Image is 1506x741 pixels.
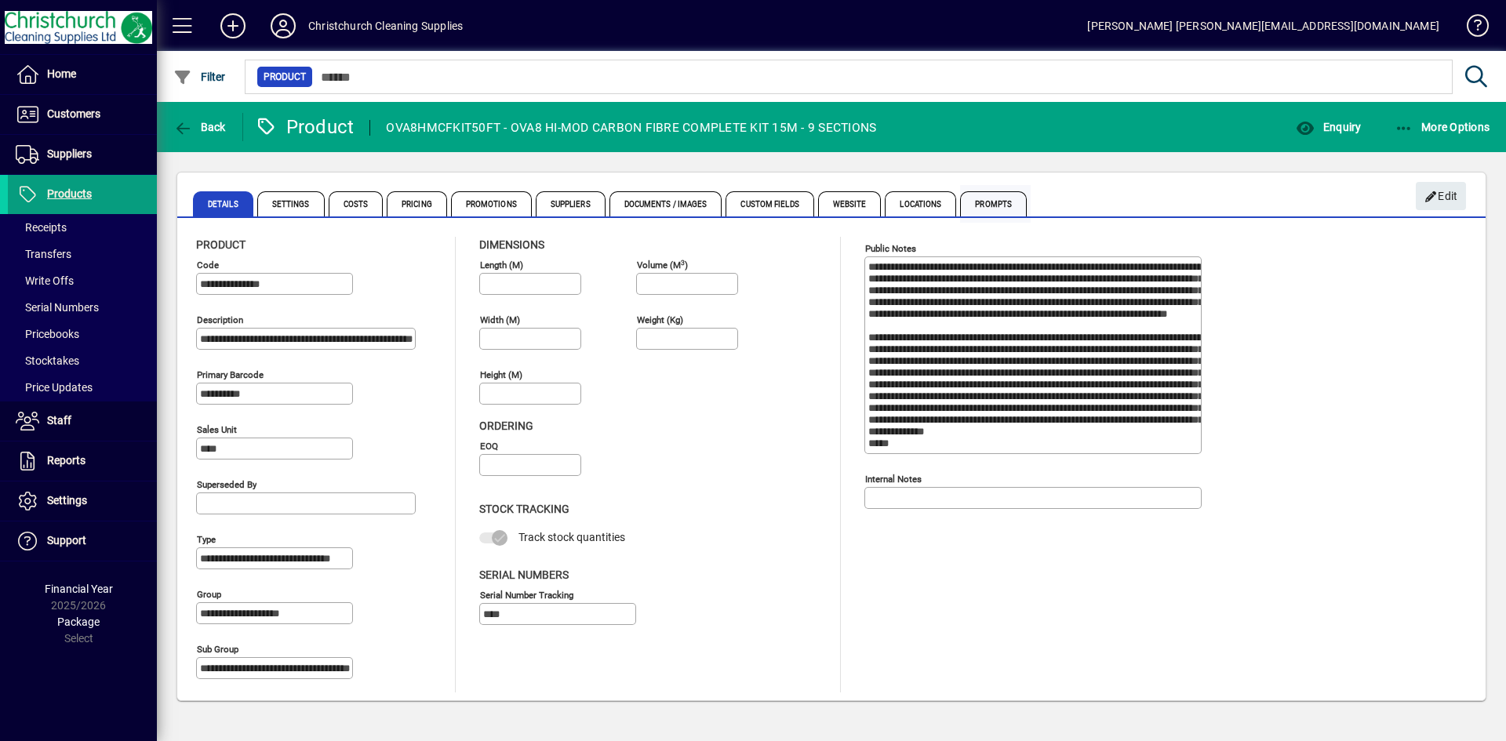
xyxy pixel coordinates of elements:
a: Pricebooks [8,321,157,347]
button: Edit [1416,182,1466,210]
mat-label: Width (m) [480,314,520,325]
a: Price Updates [8,374,157,401]
mat-label: EOQ [480,441,498,452]
button: Filter [169,63,230,91]
a: Staff [8,401,157,441]
span: Home [47,67,76,80]
span: Transfers [16,248,71,260]
button: Back [169,113,230,141]
span: Package [57,616,100,628]
mat-label: Sub group [197,644,238,655]
span: Products [47,187,92,200]
mat-label: Description [197,314,243,325]
span: Promotions [451,191,532,216]
button: Enquiry [1292,113,1365,141]
span: Serial Numbers [16,301,99,314]
button: Add [208,12,258,40]
mat-label: Code [197,260,219,271]
a: Support [8,521,157,561]
span: Filter [173,71,226,83]
mat-label: Height (m) [480,369,522,380]
span: Back [173,121,226,133]
a: Settings [8,481,157,521]
span: Documents / Images [609,191,722,216]
span: Receipts [16,221,67,234]
div: [PERSON_NAME] [PERSON_NAME][EMAIL_ADDRESS][DOMAIN_NAME] [1087,13,1439,38]
span: Website [818,191,882,216]
button: More Options [1391,113,1494,141]
a: Stocktakes [8,347,157,374]
span: Enquiry [1296,121,1361,133]
span: Product [196,238,246,251]
span: Dimensions [479,238,544,251]
a: Suppliers [8,135,157,174]
sup: 3 [681,258,685,266]
span: Costs [329,191,384,216]
span: Product [264,69,306,85]
span: Pricebooks [16,328,79,340]
mat-label: Internal Notes [865,474,922,485]
span: Write Offs [16,274,74,287]
mat-label: Primary barcode [197,369,264,380]
span: Stocktakes [16,354,79,367]
span: Staff [47,414,71,427]
a: Serial Numbers [8,294,157,321]
span: Pricing [387,191,447,216]
span: Ordering [479,420,533,432]
span: Settings [47,494,87,507]
mat-label: Public Notes [865,243,916,254]
div: Product [255,114,355,140]
span: Stock Tracking [479,503,569,515]
span: Suppliers [536,191,606,216]
a: Home [8,55,157,94]
span: More Options [1395,121,1490,133]
a: Customers [8,95,157,134]
div: Christchurch Cleaning Supplies [308,13,463,38]
span: Support [47,534,86,547]
a: Knowledge Base [1455,3,1486,54]
mat-label: Serial Number tracking [480,589,573,600]
mat-label: Superseded by [197,479,256,490]
span: Settings [257,191,325,216]
span: Suppliers [47,147,92,160]
span: Prompts [960,191,1027,216]
span: Details [193,191,253,216]
mat-label: Volume (m ) [637,260,688,271]
span: Custom Fields [726,191,813,216]
span: Reports [47,454,85,467]
mat-label: Type [197,534,216,545]
mat-label: Sales unit [197,424,237,435]
app-page-header-button: Back [157,113,243,141]
span: Price Updates [16,381,93,394]
mat-label: Group [197,589,221,600]
button: Profile [258,12,308,40]
mat-label: Weight (Kg) [637,314,683,325]
a: Transfers [8,241,157,267]
div: OVA8HMCFKIT50FT - OVA8 HI-MOD CARBON FIBRE COMPLETE KIT 15M - 9 SECTIONS [386,115,876,140]
mat-label: Length (m) [480,260,523,271]
span: Locations [885,191,956,216]
span: Customers [47,107,100,120]
span: Track stock quantities [518,531,625,543]
a: Receipts [8,214,157,241]
a: Reports [8,441,157,481]
span: Edit [1424,183,1458,209]
a: Write Offs [8,267,157,294]
span: Serial Numbers [479,568,569,581]
span: Financial Year [45,583,113,595]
